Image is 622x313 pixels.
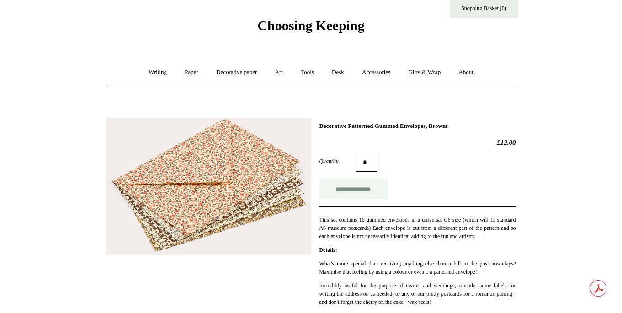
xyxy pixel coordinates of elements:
a: Paper [176,60,207,85]
img: Decorative Patterned Gummed Envelopes, Browns [106,118,311,255]
a: Accessories [354,60,399,85]
h2: £12.00 [319,138,516,147]
a: Desk [324,60,352,85]
a: Decorative paper [208,60,265,85]
a: Writing [140,60,175,85]
p: What's more special than receiving anything else than a bill in the post nowadays? Maximise that ... [319,260,516,276]
span: Choosing Keeping [257,18,364,33]
p: This set contains 10 gummed envelopes in a universal C6 size (which will fit standard A6 museum p... [319,216,516,240]
a: Gifts & Wrap [400,60,449,85]
p: Incredibly useful for the purpose of invites and weddings, consider some labels for writing the a... [319,281,516,306]
h1: Decorative Patterned Gummed Envelopes, Browns [319,122,516,130]
a: About [450,60,482,85]
strong: Details: [319,247,337,253]
a: Choosing Keeping [257,25,364,32]
a: Art [267,60,291,85]
a: Tools [292,60,322,85]
label: Quantity [319,157,356,165]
